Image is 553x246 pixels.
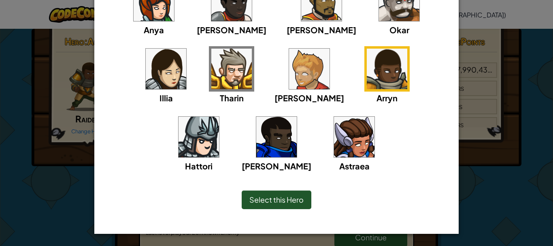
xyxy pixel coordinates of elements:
[160,93,173,103] span: Illia
[389,25,409,35] span: Okar
[197,25,266,35] span: [PERSON_NAME]
[367,49,407,89] img: portrait.png
[334,117,374,157] img: portrait.png
[185,161,213,171] span: Hattori
[249,195,304,204] span: Select this Hero
[179,117,219,157] img: portrait.png
[220,93,244,103] span: Tharin
[146,49,186,89] img: portrait.png
[289,49,330,89] img: portrait.png
[144,25,164,35] span: Anya
[211,49,252,89] img: portrait.png
[256,117,297,157] img: portrait.png
[376,93,398,103] span: Arryn
[274,93,344,103] span: [PERSON_NAME]
[339,161,370,171] span: Astraea
[287,25,356,35] span: [PERSON_NAME]
[242,161,311,171] span: [PERSON_NAME]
